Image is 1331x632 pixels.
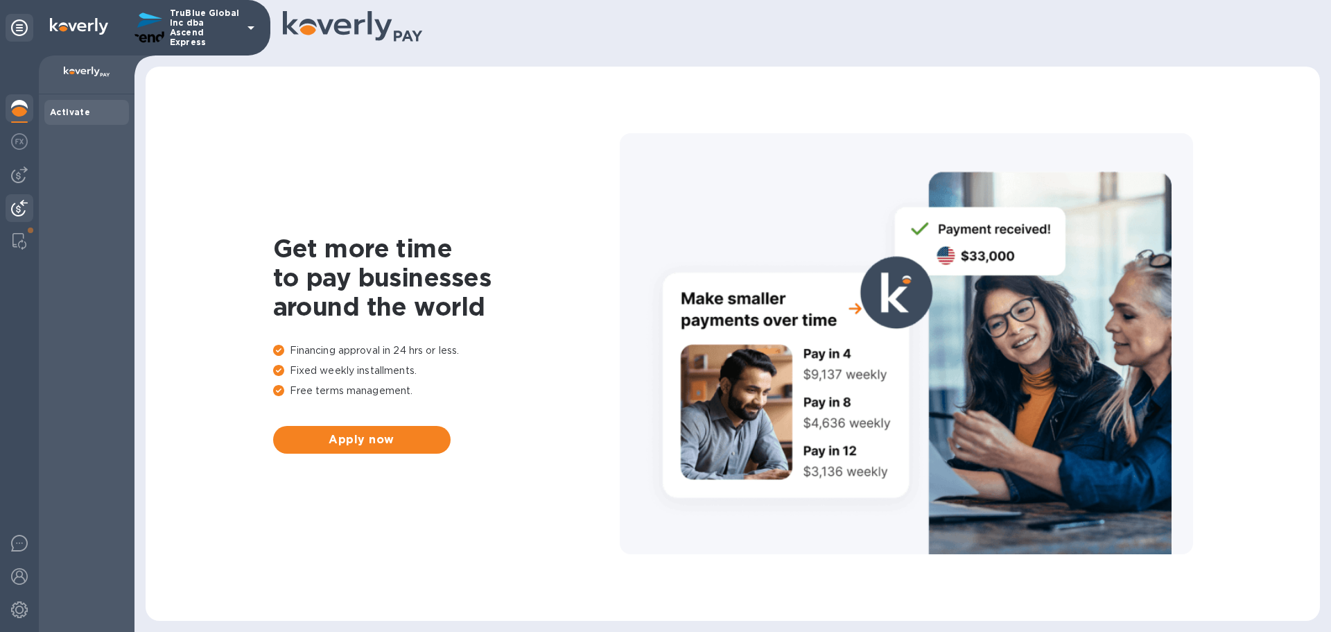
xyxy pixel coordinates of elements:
span: Apply now [284,432,440,448]
p: TruBlue Global Inc dba Ascend Express [170,8,239,47]
div: Unpin categories [6,14,33,42]
button: Apply now [273,426,451,454]
p: Fixed weekly installments. [273,364,620,378]
img: Foreign exchange [11,133,28,150]
img: Logo [50,18,108,35]
b: Activate [50,107,90,117]
h1: Get more time to pay businesses around the world [273,234,620,321]
p: Financing approval in 24 hrs or less. [273,343,620,358]
p: Free terms management. [273,384,620,398]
